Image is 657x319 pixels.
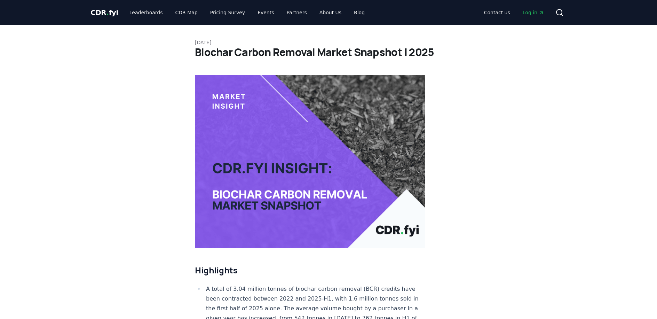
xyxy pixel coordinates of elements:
[195,39,462,46] p: [DATE]
[90,8,118,17] a: CDR.fyi
[205,6,251,19] a: Pricing Survey
[478,6,550,19] nav: Main
[478,6,516,19] a: Contact us
[348,6,370,19] a: Blog
[195,265,425,276] h2: Highlights
[281,6,312,19] a: Partners
[106,8,109,17] span: .
[252,6,279,19] a: Events
[195,46,462,59] h1: Biochar Carbon Removal Market Snapshot | 2025
[124,6,168,19] a: Leaderboards
[517,6,550,19] a: Log in
[195,75,425,248] img: blog post image
[124,6,370,19] nav: Main
[314,6,347,19] a: About Us
[523,9,544,16] span: Log in
[90,8,118,17] span: CDR fyi
[170,6,203,19] a: CDR Map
